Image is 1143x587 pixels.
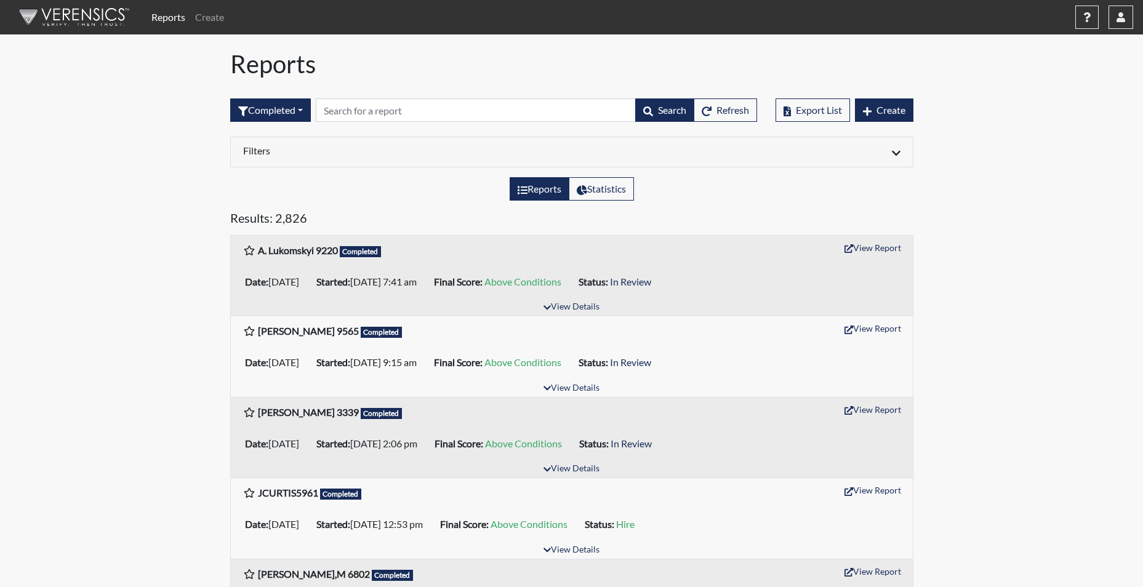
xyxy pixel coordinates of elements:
span: Above Conditions [491,518,567,530]
span: Refresh [716,104,749,116]
button: View Report [839,562,907,581]
li: [DATE] 12:53 pm [311,514,435,534]
b: A. Lukomskyi 9220 [258,244,338,256]
b: [PERSON_NAME] 9565 [258,325,359,337]
b: Final Score: [440,518,489,530]
b: Date: [245,276,268,287]
span: Completed [361,327,403,338]
span: In Review [610,276,651,287]
button: Create [855,98,913,122]
li: [DATE] 7:41 am [311,272,429,292]
b: Date: [245,518,268,530]
span: Above Conditions [484,276,561,287]
span: Create [876,104,905,116]
div: Filter by interview status [230,98,311,122]
button: Refresh [694,98,757,122]
b: Status: [579,276,608,287]
span: Completed [340,246,382,257]
li: [DATE] [240,272,311,292]
span: In Review [610,356,651,368]
span: Above Conditions [485,437,562,449]
button: Completed [230,98,311,122]
b: [PERSON_NAME] 3339 [258,406,359,418]
button: View Details [538,299,605,316]
h1: Reports [230,49,913,79]
b: Date: [245,437,268,449]
b: Status: [579,356,608,368]
span: Completed [361,408,403,419]
button: View Details [538,380,605,397]
li: [DATE] 9:15 am [311,353,429,372]
b: Final Score: [435,437,483,449]
b: Started: [316,276,350,287]
a: Reports [146,5,190,30]
b: Date: [245,356,268,368]
div: Click to expand/collapse filters [234,145,910,159]
b: Status: [585,518,614,530]
span: In Review [611,437,652,449]
li: [DATE] 2:06 pm [311,434,430,453]
span: Completed [372,570,414,581]
span: Completed [320,489,362,500]
button: View Report [839,400,907,419]
b: Final Score: [434,276,483,287]
span: Above Conditions [484,356,561,368]
b: Started: [316,518,350,530]
button: View Details [538,461,605,477]
button: View Report [839,481,907,500]
b: JCURTIS5961 [258,487,318,498]
button: View Details [538,542,605,559]
b: Status: [579,437,609,449]
li: [DATE] [240,514,311,534]
b: Started: [316,356,350,368]
li: [DATE] [240,353,311,372]
label: View the list of reports [510,177,569,201]
span: Hire [616,518,635,530]
button: Search [635,98,694,122]
h5: Results: 2,826 [230,210,913,230]
button: Export List [776,98,850,122]
span: Search [658,104,686,116]
input: Search by Registration ID, Interview Number, or Investigation Name. [316,98,636,122]
span: Export List [796,104,842,116]
b: Started: [316,437,350,449]
h6: Filters [243,145,563,156]
li: [DATE] [240,434,311,453]
b: Final Score: [434,356,483,368]
b: [PERSON_NAME],M 6802 [258,568,370,580]
button: View Report [839,319,907,338]
button: View Report [839,238,907,257]
label: View statistics about completed interviews [569,177,634,201]
a: Create [190,5,229,30]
